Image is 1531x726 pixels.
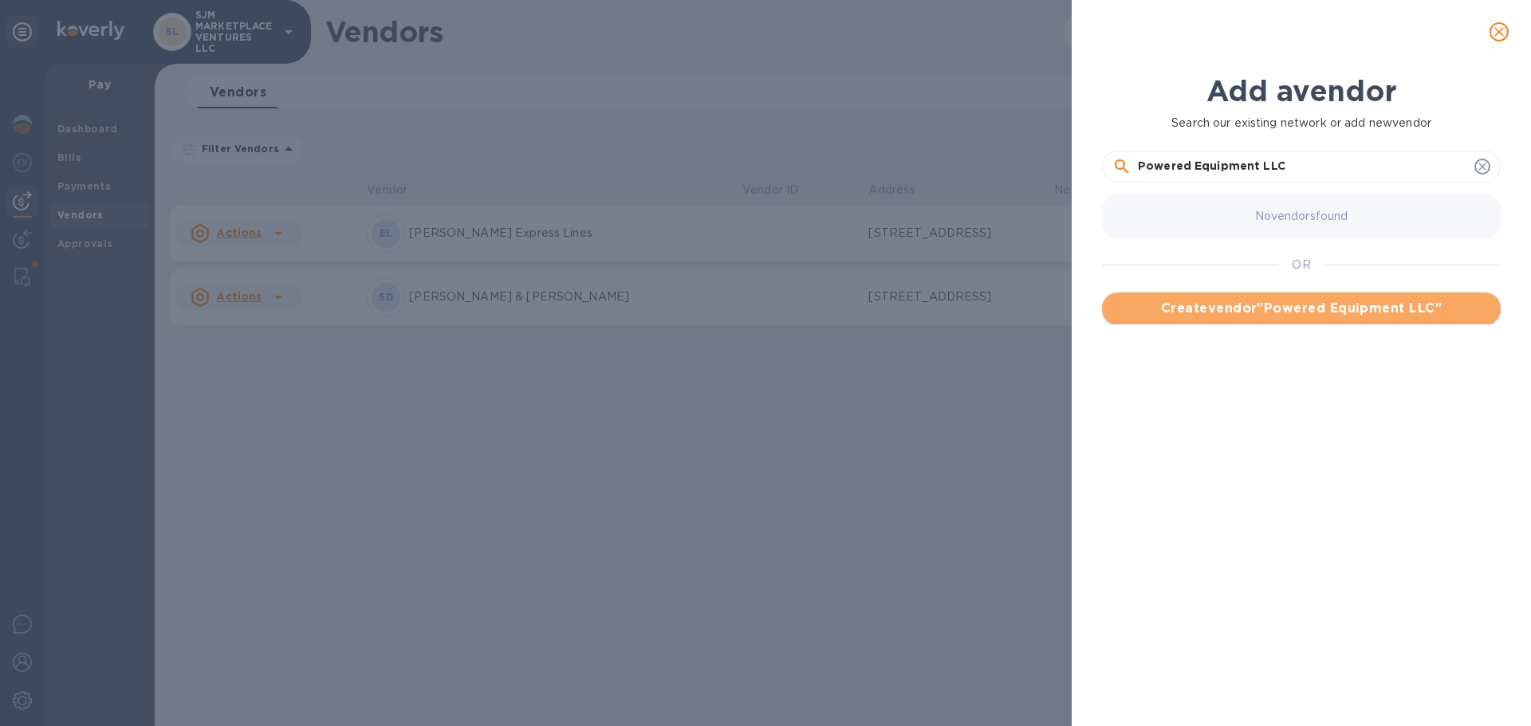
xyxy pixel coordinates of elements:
input: Search [1138,155,1468,179]
span: Create vendor " Powered Equipment LLC " [1115,299,1488,318]
button: close [1480,13,1518,51]
button: Createvendor"Powered Equipment LLC" [1102,292,1501,324]
p: OR [1292,257,1310,273]
b: Add a vendor [1206,73,1396,108]
div: grid [1102,189,1513,677]
p: Search our existing network or add new vendor [1102,115,1501,131]
p: No vendors found [1255,208,1348,225]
